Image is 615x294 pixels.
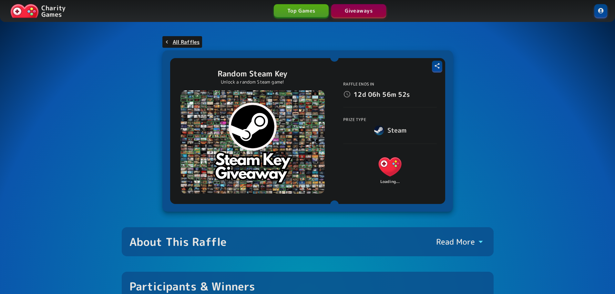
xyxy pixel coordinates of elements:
h6: Steam [387,125,407,135]
img: Charity.Games [377,154,404,180]
p: All Raffles [173,38,200,46]
p: 12d 06h 56m 52s [354,89,410,99]
p: Charity Games [41,5,66,17]
div: About This Raffle [129,235,227,248]
img: Charity.Games [10,4,39,18]
img: Random Steam Key [180,90,325,194]
p: Read More [436,237,475,247]
div: Participants & Winners [129,279,255,293]
span: Prize Type [343,117,366,122]
a: Top Games [274,4,329,17]
a: Charity Games [8,3,68,19]
p: Random Steam Key [218,68,287,79]
p: Unlock a random Steam game! [218,79,287,85]
span: Raffle Ends In [343,81,374,87]
a: All Raffles [162,36,202,48]
button: About This RaffleRead More [122,227,494,256]
a: Giveaways [331,4,386,17]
